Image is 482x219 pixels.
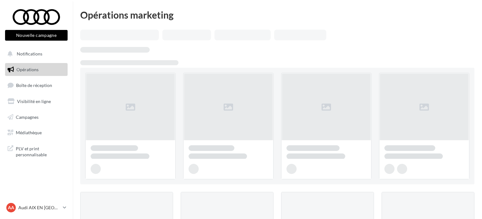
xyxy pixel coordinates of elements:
span: Visibilité en ligne [17,99,51,104]
span: Médiathèque [16,130,42,135]
span: Notifications [17,51,42,56]
button: Nouvelle campagne [5,30,68,41]
div: Opérations marketing [80,10,474,20]
span: Campagnes [16,114,39,119]
a: Campagnes [4,111,69,124]
a: AA Audi AIX EN [GEOGRAPHIC_DATA] [5,202,68,214]
a: Visibilité en ligne [4,95,69,108]
a: Médiathèque [4,126,69,139]
span: Opérations [16,67,39,72]
span: PLV et print personnalisable [16,144,65,158]
a: Opérations [4,63,69,76]
p: Audi AIX EN [GEOGRAPHIC_DATA] [18,205,60,211]
button: Notifications [4,47,66,61]
span: Boîte de réception [16,83,52,88]
a: PLV et print personnalisable [4,142,69,160]
a: Boîte de réception [4,78,69,92]
span: AA [8,205,14,211]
